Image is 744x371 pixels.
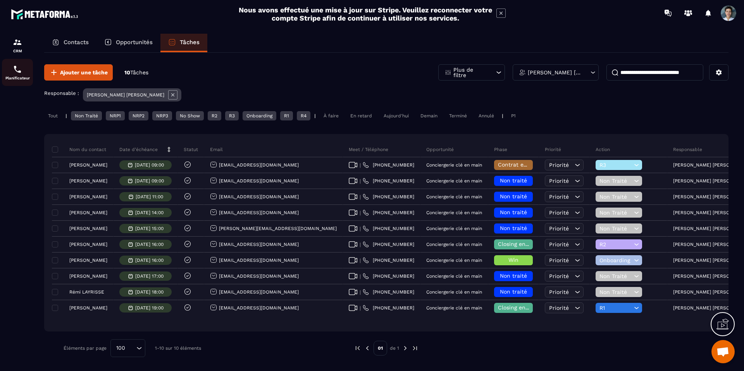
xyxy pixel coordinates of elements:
[320,111,343,120] div: À faire
[160,34,207,52] a: Tâches
[599,178,632,184] span: Non Traité
[549,273,569,279] span: Priorité
[360,226,361,232] span: |
[596,146,610,153] p: Action
[498,304,542,311] span: Closing en cours
[500,289,527,295] span: Non traité
[363,162,414,168] a: [PHONE_NUMBER]
[65,113,67,119] p: |
[426,305,482,311] p: Conciergerie clé en main
[135,210,164,215] p: [DATE] 14:00
[599,241,632,247] span: R2
[475,111,498,120] div: Annulé
[498,161,539,168] span: Contrat envoyé
[208,111,221,120] div: R2
[129,111,148,120] div: NRP2
[44,64,113,81] button: Ajouter une tâche
[238,6,493,22] h2: Nous avons effectué une mise à jour sur Stripe. Veuillez reconnecter votre compte Stripe afin de ...
[711,340,735,363] div: Ouvrir le chat
[135,258,164,263] p: [DATE] 16:00
[44,34,96,52] a: Contacts
[549,289,569,295] span: Priorité
[314,113,316,119] p: |
[360,178,361,184] span: |
[549,178,569,184] span: Priorité
[402,345,409,352] img: next
[135,273,164,279] p: [DATE] 17:00
[426,210,482,215] p: Conciergerie clé en main
[2,32,33,59] a: formationformationCRM
[426,194,482,199] p: Conciergerie clé en main
[549,225,569,232] span: Priorité
[130,69,148,76] span: Tâches
[426,162,482,168] p: Conciergerie clé en main
[528,70,582,75] p: [PERSON_NAME] [PERSON_NAME]
[412,345,418,352] img: next
[363,257,414,263] a: [PHONE_NUMBER]
[176,111,204,120] div: No Show
[152,111,172,120] div: NRP3
[360,194,361,200] span: |
[54,146,106,153] p: Nom du contact
[180,39,200,46] p: Tâches
[360,210,361,216] span: |
[349,146,388,153] p: Meet / Téléphone
[500,273,527,279] span: Non traité
[549,257,569,263] span: Priorité
[297,111,310,120] div: R4
[119,146,158,153] p: Date d’échéance
[155,345,201,351] p: 1-10 sur 10 éléments
[426,289,482,295] p: Conciergerie clé en main
[363,241,414,247] a: [PHONE_NUMBER]
[71,111,102,120] div: Non Traité
[390,345,399,351] p: de 1
[549,305,569,311] span: Priorité
[380,111,413,120] div: Aujourd'hui
[135,162,164,168] p: [DATE] 09:00
[599,210,632,216] span: Non Traité
[360,258,361,263] span: |
[69,162,107,168] p: [PERSON_NAME]
[128,344,134,352] input: Search for option
[243,111,276,120] div: Onboarding
[360,242,361,247] span: |
[363,273,414,279] a: [PHONE_NUMBER]
[87,92,164,98] p: [PERSON_NAME] [PERSON_NAME]
[599,225,632,232] span: Non Traité
[135,305,164,311] p: [DATE] 19:00
[363,225,414,232] a: [PHONE_NUMBER]
[135,289,164,295] p: [DATE] 18:00
[494,146,507,153] p: Phase
[69,305,107,311] p: [PERSON_NAME]
[426,226,482,231] p: Conciergerie clé en main
[210,146,223,153] p: Email
[500,177,527,184] span: Non traité
[2,59,33,86] a: schedulerschedulerPlanificateur
[60,69,108,76] span: Ajouter une tâche
[426,178,482,184] p: Conciergerie clé en main
[360,273,361,279] span: |
[426,242,482,247] p: Conciergerie clé en main
[500,193,527,199] span: Non traité
[44,111,62,120] div: Tout
[599,162,632,168] span: R3
[11,7,81,21] img: logo
[116,39,153,46] p: Opportunités
[135,242,164,247] p: [DATE] 16:00
[507,111,520,120] div: P1
[110,339,145,357] div: Search for option
[69,273,107,279] p: [PERSON_NAME]
[426,146,454,153] p: Opportunité
[498,241,542,247] span: Closing en cours
[360,305,361,311] span: |
[363,178,414,184] a: [PHONE_NUMBER]
[545,146,561,153] p: Priorité
[673,146,702,153] p: Responsable
[2,76,33,80] p: Planificateur
[136,194,163,199] p: [DATE] 11:00
[280,111,293,120] div: R1
[114,344,128,352] span: 100
[500,209,527,215] span: Non traité
[13,38,22,47] img: formation
[69,210,107,215] p: [PERSON_NAME]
